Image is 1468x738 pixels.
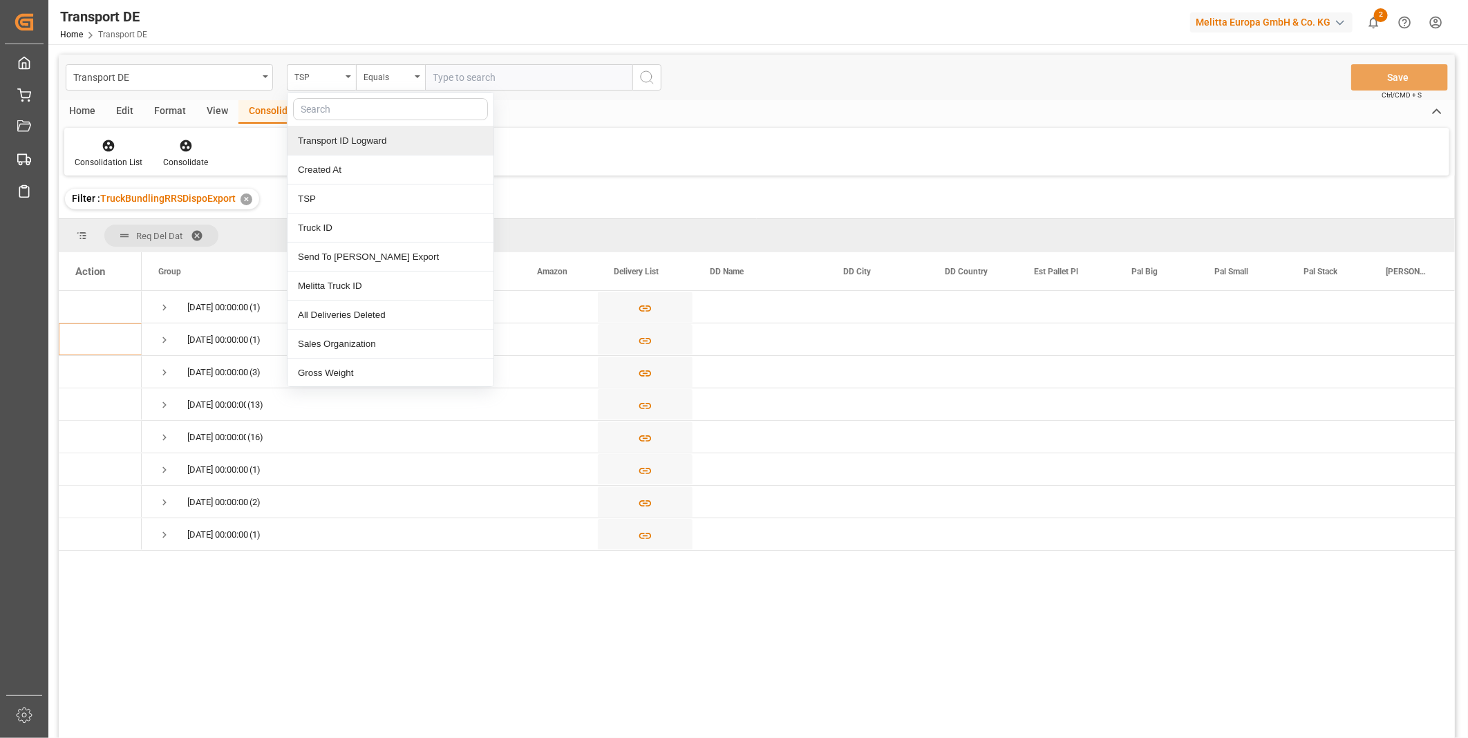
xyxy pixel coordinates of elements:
[187,422,246,453] div: [DATE] 00:00:00
[288,155,493,184] div: Created At
[187,292,248,323] div: [DATE] 00:00:00
[1190,9,1358,35] button: Melitta Europa GmbH & Co. KG
[59,453,142,486] div: Press SPACE to select this row.
[1382,90,1422,100] span: Ctrl/CMD + S
[59,388,142,421] div: Press SPACE to select this row.
[1389,7,1420,38] button: Help Center
[100,193,236,204] span: TruckBundlingRRSDispoExport
[288,359,493,388] div: Gross Weight
[72,193,100,204] span: Filter :
[59,421,142,453] div: Press SPACE to select this row.
[1304,267,1337,276] span: Pal Stack
[1034,267,1078,276] span: Est Pallet Pl
[288,214,493,243] div: Truck ID
[158,267,181,276] span: Group
[425,64,632,91] input: Type to search
[294,68,341,84] div: TSP
[1131,267,1158,276] span: Pal Big
[288,301,493,330] div: All Deliveries Deleted
[187,357,248,388] div: [DATE] 00:00:00
[106,100,144,124] div: Edit
[187,324,248,356] div: [DATE] 00:00:00
[288,243,493,272] div: Send To [PERSON_NAME] Export
[59,323,142,356] div: Press SPACE to select this row.
[356,64,425,91] button: open menu
[250,357,261,388] span: (3)
[163,156,208,169] div: Consolidate
[238,100,312,124] div: Consolidate
[59,100,106,124] div: Home
[144,100,196,124] div: Format
[288,272,493,301] div: Melitta Truck ID
[843,267,871,276] span: DD City
[288,330,493,359] div: Sales Organization
[1351,64,1448,91] button: Save
[241,193,252,205] div: ✕
[60,6,147,27] div: Transport DE
[59,356,142,388] div: Press SPACE to select this row.
[364,68,411,84] div: Equals
[293,98,488,120] input: Search
[710,267,744,276] span: DD Name
[60,30,83,39] a: Home
[59,486,142,518] div: Press SPACE to select this row.
[187,454,248,486] div: [DATE] 00:00:00
[288,126,493,155] div: Transport ID Logward
[250,454,261,486] span: (1)
[187,389,246,421] div: [DATE] 00:00:00
[287,64,356,91] button: close menu
[187,486,248,518] div: [DATE] 00:00:00
[73,68,258,85] div: Transport DE
[250,324,261,356] span: (1)
[614,267,659,276] span: Delivery List
[632,64,661,91] button: search button
[75,156,142,169] div: Consolidation List
[59,291,142,323] div: Press SPACE to select this row.
[945,267,988,276] span: DD Country
[250,292,261,323] span: (1)
[288,184,493,214] div: TSP
[1214,267,1248,276] span: Pal Small
[1358,7,1389,38] button: show 2 new notifications
[247,422,263,453] span: (16)
[1374,8,1388,22] span: 2
[537,267,567,276] span: Amazon
[250,519,261,551] span: (1)
[136,231,182,241] span: Req Del Dat
[59,518,142,551] div: Press SPACE to select this row.
[196,100,238,124] div: View
[1386,267,1429,276] span: [PERSON_NAME]
[187,519,248,551] div: [DATE] 00:00:00
[250,486,261,518] span: (2)
[1190,12,1353,32] div: Melitta Europa GmbH & Co. KG
[75,265,105,278] div: Action
[66,64,273,91] button: open menu
[247,389,263,421] span: (13)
